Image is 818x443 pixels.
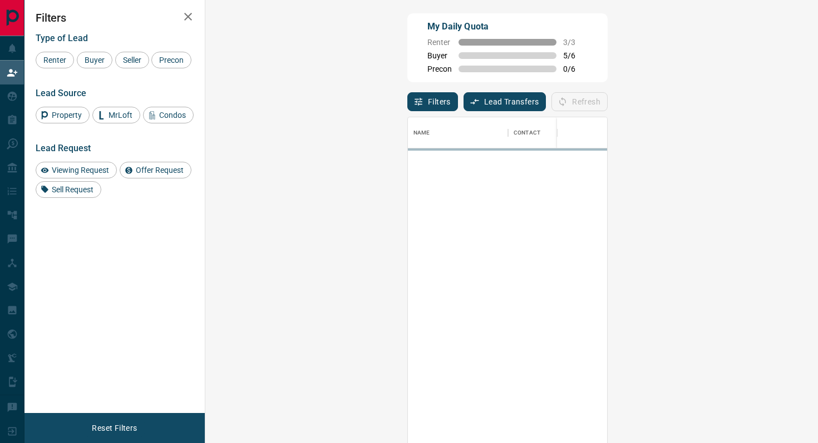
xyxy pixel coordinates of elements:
[427,38,452,47] span: Renter
[427,51,452,60] span: Buyer
[36,33,88,43] span: Type of Lead
[40,56,70,64] span: Renter
[563,64,588,73] span: 0 / 6
[155,56,188,64] span: Precon
[132,166,188,175] span: Offer Request
[48,185,97,194] span: Sell Request
[427,64,452,73] span: Precon
[151,52,191,68] div: Precon
[36,181,101,198] div: Sell Request
[115,52,149,68] div: Seller
[48,111,86,120] span: Property
[413,117,430,148] div: Name
[92,107,140,123] div: MrLoft
[563,38,588,47] span: 3 / 3
[514,117,540,148] div: Contact
[120,162,191,178] div: Offer Request
[36,88,86,98] span: Lead Source
[119,56,145,64] span: Seller
[36,11,194,24] h2: Filters
[563,51,588,60] span: 5 / 6
[508,117,597,148] div: Contact
[427,20,588,33] p: My Daily Quota
[408,117,508,148] div: Name
[105,111,136,120] span: MrLoft
[407,92,458,111] button: Filters
[464,92,546,111] button: Lead Transfers
[36,143,91,153] span: Lead Request
[85,419,144,437] button: Reset Filters
[36,52,74,68] div: Renter
[48,166,113,175] span: Viewing Request
[155,111,190,120] span: Condos
[36,162,117,178] div: Viewing Request
[143,107,194,123] div: Condos
[36,107,90,123] div: Property
[81,56,109,64] span: Buyer
[77,52,112,68] div: Buyer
